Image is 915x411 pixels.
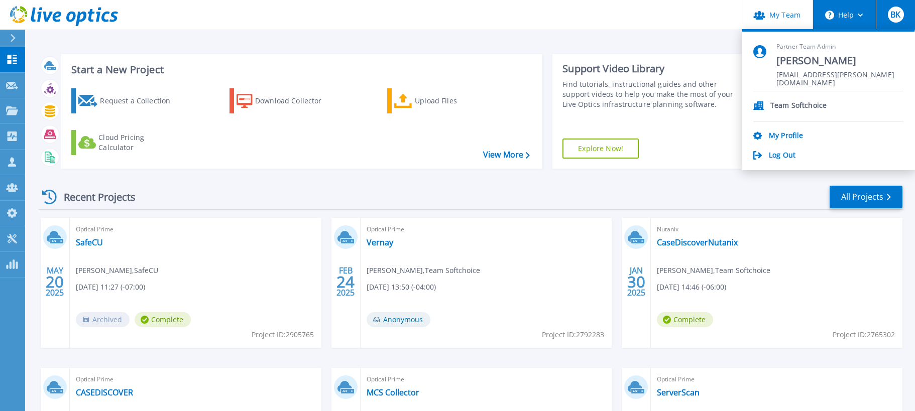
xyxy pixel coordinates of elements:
span: Complete [135,312,191,327]
a: All Projects [830,186,902,208]
span: [PERSON_NAME] , Team Softchoice [657,265,770,276]
span: [PERSON_NAME] , SafeCU [76,265,158,276]
span: BK [890,11,900,19]
a: Download Collector [230,88,341,113]
a: CASEDISCOVER [76,387,133,397]
span: [PERSON_NAME] [776,54,903,68]
span: 20 [46,278,64,286]
a: CaseDiscoverNutanix [657,237,738,247]
a: My Profile [769,131,803,141]
span: [DATE] 13:50 (-04:00) [367,282,436,293]
div: Download Collector [255,91,335,111]
a: View More [483,150,530,160]
span: Project ID: 2792283 [542,329,604,340]
a: Cloud Pricing Calculator [71,130,183,155]
span: Nutanix [657,224,896,235]
span: [PERSON_NAME] , Team Softchoice [367,265,480,276]
p: Team Softchoice [770,101,827,111]
a: Explore Now! [562,139,639,159]
span: 30 [627,278,645,286]
span: 24 [336,278,355,286]
div: Support Video Library [562,62,740,75]
div: FEB 2025 [336,263,355,300]
span: Anonymous [367,312,430,327]
a: ServerScan [657,387,700,397]
a: Vernay [367,237,393,247]
h3: Start a New Project [71,64,529,75]
span: Archived [76,312,130,327]
span: Optical Prime [76,224,315,235]
a: Log Out [769,151,795,161]
div: Recent Projects [39,185,149,209]
span: Project ID: 2765302 [833,329,895,340]
span: Optical Prime [76,374,315,385]
div: MAY 2025 [45,263,64,300]
a: MCS Collector [367,387,419,397]
div: Cloud Pricing Calculator [98,132,179,153]
span: Complete [657,312,713,327]
span: [DATE] 11:27 (-07:00) [76,282,145,293]
a: Upload Files [387,88,499,113]
span: Optical Prime [367,374,606,385]
span: Partner Team Admin [776,43,903,51]
a: Request a Collection [71,88,183,113]
span: [EMAIL_ADDRESS][PERSON_NAME][DOMAIN_NAME] [776,71,903,80]
div: Upload Files [415,91,495,111]
span: [DATE] 14:46 (-06:00) [657,282,726,293]
span: Project ID: 2905765 [252,329,314,340]
a: SafeCU [76,237,103,247]
div: JAN 2025 [627,263,646,300]
div: Find tutorials, instructional guides and other support videos to help you make the most of your L... [562,79,740,109]
div: Request a Collection [100,91,180,111]
span: Optical Prime [367,224,606,235]
span: Optical Prime [657,374,896,385]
